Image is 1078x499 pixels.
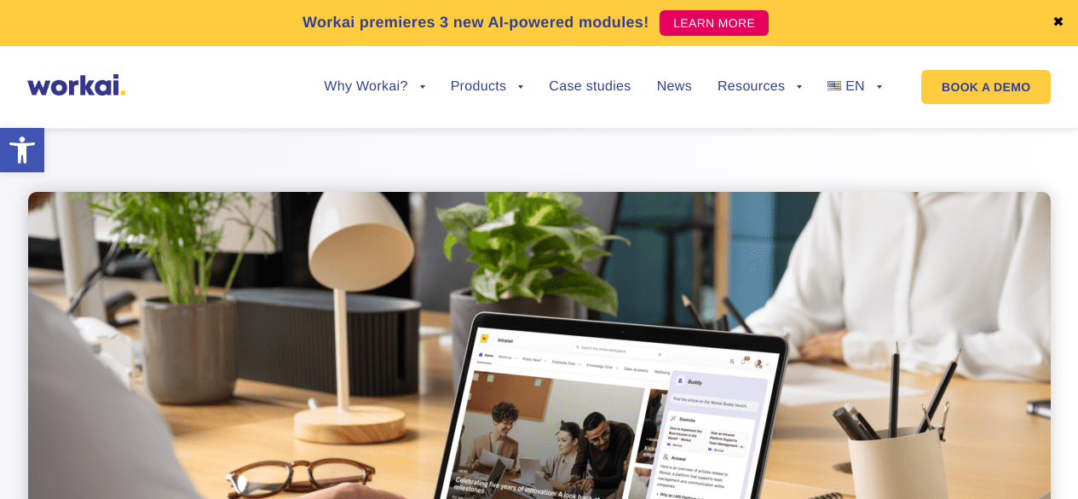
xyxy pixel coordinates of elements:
p: Workai premieres 3 new AI-powered modules! [303,11,649,34]
a: Why Workai? [324,80,424,94]
a: News [657,80,692,94]
a: EN [827,80,882,94]
a: Products [451,80,524,94]
a: LEARN MORE [660,10,769,36]
a: ✖ [1052,16,1064,30]
a: Case studies [549,80,631,94]
span: EN [845,79,865,94]
a: Resources [718,80,802,94]
a: BOOK A DEMO [921,70,1051,104]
